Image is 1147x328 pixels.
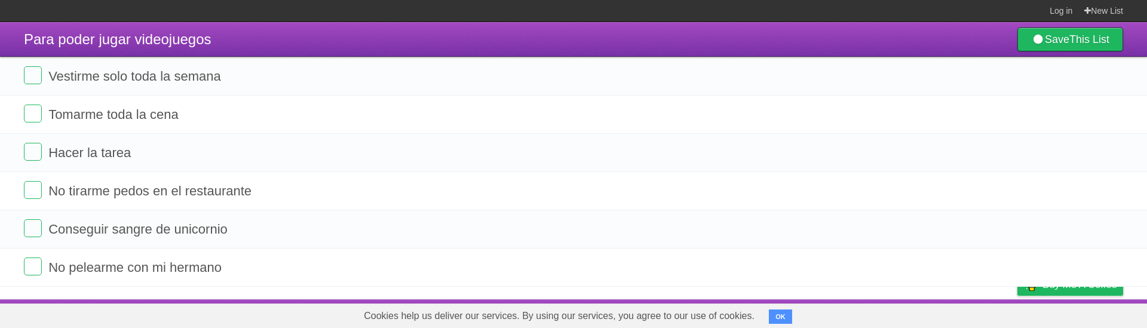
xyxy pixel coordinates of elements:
label: Done [24,219,42,237]
span: No pelearme con mi hermano [48,260,225,275]
a: Suggest a feature [1048,302,1123,325]
span: Cookies help us deliver our services. By using our services, you agree to our use of cookies. [352,304,766,328]
label: Done [24,105,42,122]
span: Tomarme toda la cena [48,107,182,122]
span: Vestirme solo toda la semana [48,69,224,84]
a: SaveThis List [1017,27,1123,51]
label: Done [24,143,42,161]
label: Done [24,258,42,275]
span: Conseguir sangre de unicornio [48,222,231,237]
b: This List [1069,33,1109,45]
label: Done [24,181,42,199]
a: About [858,302,884,325]
a: Terms [961,302,987,325]
button: OK [769,309,792,324]
a: Developers [898,302,946,325]
span: Hacer la tarea [48,145,134,160]
label: Done [24,66,42,84]
span: Buy me a coffee [1042,274,1117,295]
span: Para poder jugar videojuegos [24,31,211,47]
span: No tirarme pedos en el restaurante [48,183,254,198]
a: Privacy [1002,302,1033,325]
